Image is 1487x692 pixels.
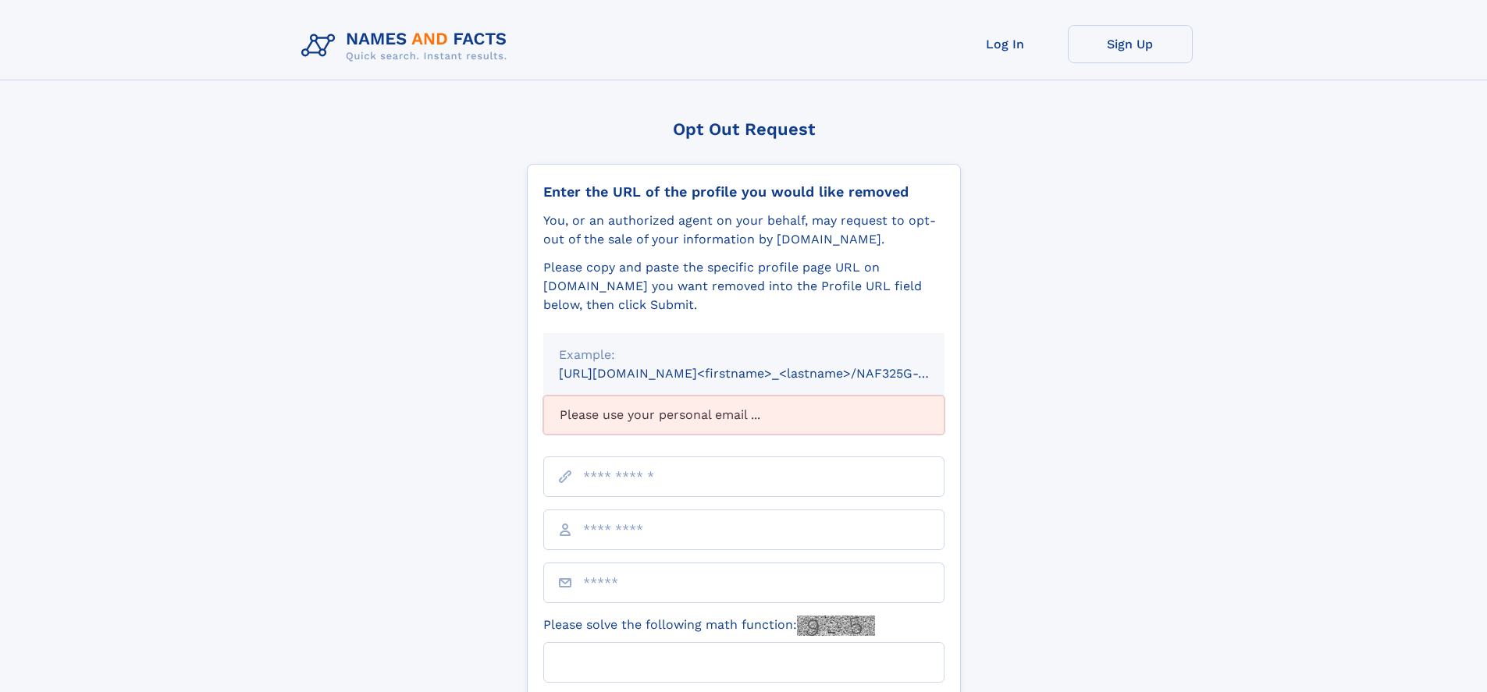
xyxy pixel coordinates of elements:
div: Please use your personal email ... [543,396,944,435]
img: Logo Names and Facts [295,25,520,67]
small: [URL][DOMAIN_NAME]<firstname>_<lastname>/NAF325G-xxxxxxxx [559,366,974,381]
div: Opt Out Request [527,119,961,139]
label: Please solve the following math function: [543,616,875,636]
a: Log In [943,25,1068,63]
div: Please copy and paste the specific profile page URL on [DOMAIN_NAME] you want removed into the Pr... [543,258,944,314]
div: You, or an authorized agent on your behalf, may request to opt-out of the sale of your informatio... [543,211,944,249]
div: Enter the URL of the profile you would like removed [543,183,944,201]
div: Example: [559,346,929,364]
a: Sign Up [1068,25,1193,63]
